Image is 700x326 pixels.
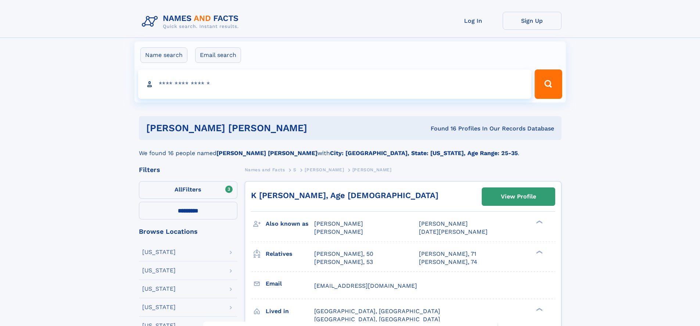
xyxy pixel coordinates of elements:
div: Browse Locations [139,228,237,235]
div: View Profile [501,188,536,205]
label: Name search [140,47,187,63]
label: Email search [195,47,241,63]
a: View Profile [482,188,555,205]
input: search input [138,69,532,99]
span: [PERSON_NAME] [314,220,363,227]
h3: Lived in [266,305,314,318]
div: Filters [139,166,237,173]
a: Log In [444,12,503,30]
b: [PERSON_NAME] [PERSON_NAME] [216,150,317,157]
div: Found 16 Profiles In Our Records Database [369,125,554,133]
div: We found 16 people named with . [139,140,561,158]
b: City: [GEOGRAPHIC_DATA], State: [US_STATE], Age Range: 25-35 [330,150,518,157]
a: Names and Facts [245,165,285,174]
div: ❯ [534,250,543,254]
div: ❯ [534,307,543,312]
h1: [PERSON_NAME] [PERSON_NAME] [146,123,369,133]
span: [GEOGRAPHIC_DATA], [GEOGRAPHIC_DATA] [314,316,440,323]
h3: Email [266,277,314,290]
div: [US_STATE] [142,268,176,273]
span: [GEOGRAPHIC_DATA], [GEOGRAPHIC_DATA] [314,308,440,315]
div: ❯ [534,220,543,225]
span: All [175,186,182,193]
a: S [293,165,297,174]
label: Filters [139,181,237,199]
span: [PERSON_NAME] [314,228,363,235]
a: [PERSON_NAME], 71 [419,250,476,258]
div: [US_STATE] [142,249,176,255]
span: [PERSON_NAME] [352,167,392,172]
span: [DATE][PERSON_NAME] [419,228,488,235]
a: [PERSON_NAME], 50 [314,250,373,258]
h3: Also known as [266,218,314,230]
span: [PERSON_NAME] [419,220,468,227]
div: [US_STATE] [142,286,176,292]
span: [EMAIL_ADDRESS][DOMAIN_NAME] [314,282,417,289]
a: K [PERSON_NAME], Age [DEMOGRAPHIC_DATA] [251,191,438,200]
span: S [293,167,297,172]
button: Search Button [535,69,562,99]
a: [PERSON_NAME], 53 [314,258,373,266]
a: [PERSON_NAME] [305,165,344,174]
span: [PERSON_NAME] [305,167,344,172]
div: [US_STATE] [142,304,176,310]
a: [PERSON_NAME], 74 [419,258,477,266]
a: Sign Up [503,12,561,30]
img: Logo Names and Facts [139,12,245,32]
h3: Relatives [266,248,314,260]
